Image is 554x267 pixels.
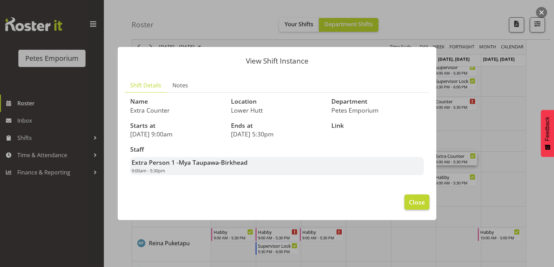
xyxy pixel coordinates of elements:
h3: Location [231,98,323,105]
h3: Starts at [130,122,223,129]
h3: Ends at [231,122,323,129]
h3: Name [130,98,223,105]
h3: Staff [130,146,424,153]
p: [DATE] 5:30pm [231,130,323,138]
span: 9:00am - 5:30pm [132,168,165,174]
span: Feedback [544,117,551,141]
button: Close [404,194,429,210]
span: Shift Details [130,81,161,89]
p: [DATE] 9:00am [130,130,223,138]
p: View Shift Instance [125,57,429,65]
h3: Department [331,98,424,105]
p: Extra Counter [130,106,223,114]
span: Close [409,198,425,207]
span: Mya Taupawa-Birkhead [179,158,248,166]
p: Lower Hutt [231,106,323,114]
strong: Extra Person 1 - [132,158,248,166]
p: Petes Emporium [331,106,424,114]
button: Feedback - Show survey [541,110,554,157]
span: Notes [172,81,188,89]
h3: Link [331,122,424,129]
